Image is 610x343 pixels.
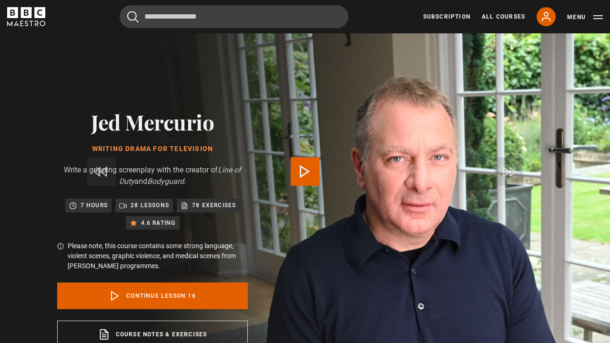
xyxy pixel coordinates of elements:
[147,177,184,186] i: Bodyguard
[141,218,176,228] p: 4.6 rating
[120,5,348,28] input: Search
[482,12,525,21] a: All Courses
[567,12,603,22] button: Toggle navigation
[131,201,169,210] p: 28 lessons
[81,201,108,210] p: 7 hours
[68,241,248,271] p: Please note, this course contains some strong language, violent scenes, graphic violence, and med...
[423,12,470,21] a: Subscription
[127,11,139,23] button: Submit the search query
[192,201,236,210] p: 78 exercises
[57,282,248,309] a: Continue lesson 16
[57,164,248,187] p: Write a gripping screenplay with the creator of and .
[57,145,248,153] h1: Writing Drama for Television
[7,7,45,26] svg: BBC Maestro
[57,110,248,134] h2: Jed Mercurio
